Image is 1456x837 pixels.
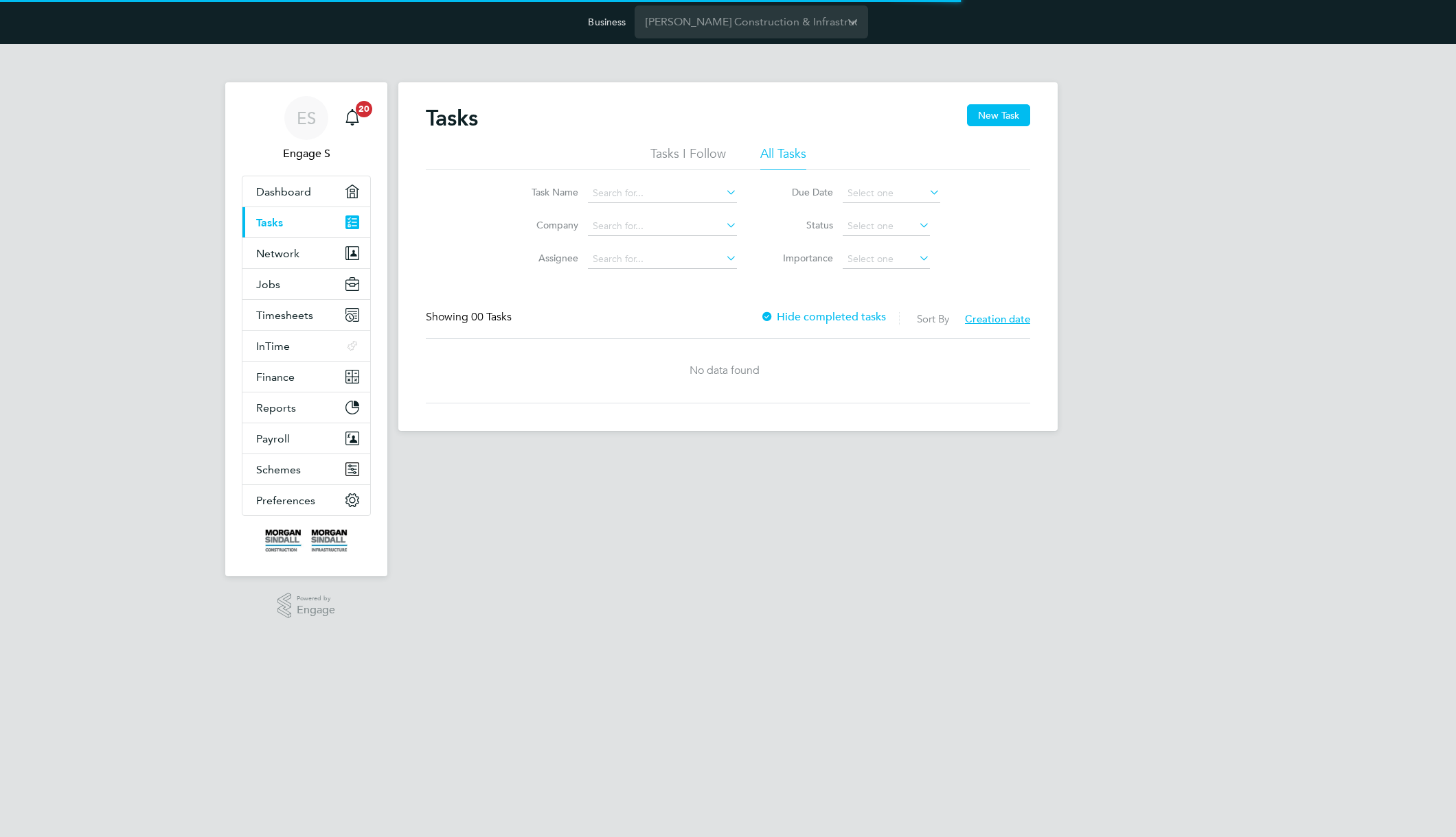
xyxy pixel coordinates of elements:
label: Business [588,16,626,28]
label: Sort By [917,312,949,325]
button: Schemes [242,454,370,484]
label: Importance [771,252,833,264]
nav: Main navigation [225,82,387,576]
h2: Tasks [426,104,478,132]
span: 00 Tasks [471,310,512,324]
button: Timesheets [242,300,370,330]
span: Preferences [256,494,315,507]
button: New Task [967,104,1030,126]
input: Search for... [588,184,737,203]
button: Jobs [242,269,370,299]
button: Finance [242,362,370,392]
div: No data found [426,364,1023,378]
span: Reports [256,401,296,414]
input: Select one [843,250,930,269]
label: Due Date [771,186,833,198]
span: Jobs [256,278,280,291]
span: Dashboard [256,185,311,198]
span: Engage [297,604,335,616]
img: morgansindall-logo-retina.png [265,530,348,552]
span: Engage S [242,145,371,162]
label: Task Name [516,186,578,198]
button: Network [242,238,370,268]
span: 20 [356,101,372,117]
input: Select one [843,184,940,203]
span: Finance [256,370,295,384]
span: Timesheets [256,309,313,322]
li: Tasks I Follow [650,145,726,170]
a: Powered byEngage [277,593,336,619]
label: Status [771,219,833,231]
span: Creation date [965,312,1030,325]
li: All Tasks [760,145,806,170]
span: Powered by [297,593,335,604]
input: Search for... [588,217,737,236]
a: Go to home page [242,530,371,552]
span: Schemes [256,463,301,476]
span: Payroll [256,432,290,445]
button: Reports [242,392,370,423]
a: ESEngage S [242,96,371,162]
span: Network [256,247,299,260]
label: Company [516,219,578,231]
input: Search for... [588,250,737,269]
a: Tasks [242,207,370,237]
span: Tasks [256,216,283,229]
button: Payroll [242,423,370,453]
a: 20 [339,96,366,140]
div: Showing [426,310,514,325]
span: InTime [256,340,290,353]
label: Assignee [516,252,578,264]
label: Hide completed tasks [760,310,886,324]
input: Select one [843,217,930,236]
button: InTime [242,331,370,361]
a: Dashboard [242,176,370,207]
span: ES [297,109,316,127]
button: Preferences [242,485,370,515]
